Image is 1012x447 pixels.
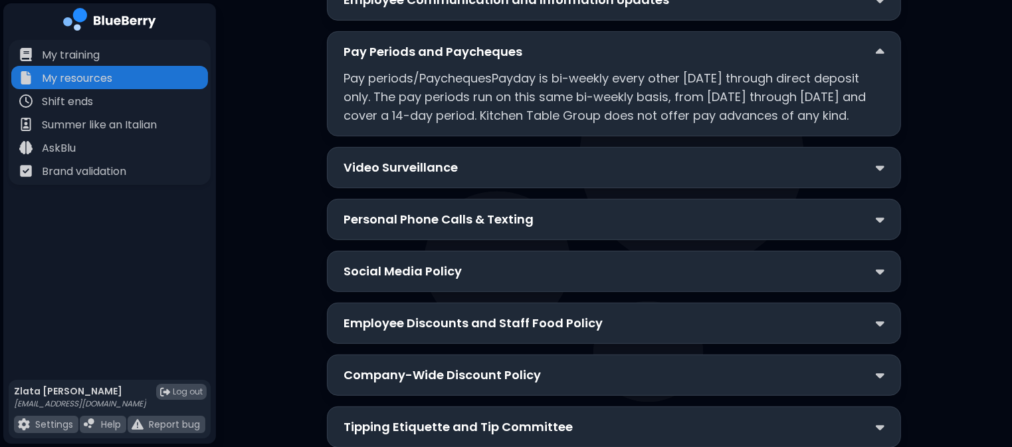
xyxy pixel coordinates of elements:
img: file icon [132,418,144,430]
img: file icon [19,141,33,154]
img: file icon [18,418,30,430]
img: down chevron [876,420,884,434]
p: AskBlu [42,140,76,156]
p: Report bug [149,418,200,430]
p: Zlata [PERSON_NAME] [14,385,146,397]
img: file icon [19,94,33,108]
img: file icon [19,48,33,61]
img: down chevron [876,317,884,331]
img: file icon [19,118,33,131]
p: My resources [42,71,112,86]
span: Log out [173,386,203,397]
p: Summer like an Italian [42,117,157,133]
p: Social Media Policy [344,262,462,281]
p: Shift ends [42,94,93,110]
img: company logo [63,8,156,35]
p: Pay periods/PaychequesPayday is bi-weekly every other [DATE] through direct deposit only. The pay... [344,69,884,125]
p: Company-Wide Discount Policy [344,366,541,384]
p: [EMAIL_ADDRESS][DOMAIN_NAME] [14,398,146,409]
p: Brand validation [42,164,126,180]
img: file icon [19,71,33,84]
p: Tipping Etiquette and Tip Committee [344,418,573,436]
img: down chevron [876,265,884,279]
img: down chevron [876,161,884,175]
p: Personal Phone Calls & Texting [344,210,534,229]
p: Pay Periods and Paycheques [344,43,522,61]
p: Employee Discounts and Staff Food Policy [344,314,603,333]
img: down chevron [876,369,884,382]
img: logout [160,387,170,397]
img: down chevron [876,213,884,227]
img: file icon [84,418,96,430]
p: Video Surveillance [344,158,458,177]
img: file icon [19,164,33,178]
p: Help [101,418,121,430]
p: Settings [35,418,73,430]
img: down chevron [876,45,884,59]
p: My training [42,47,100,63]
